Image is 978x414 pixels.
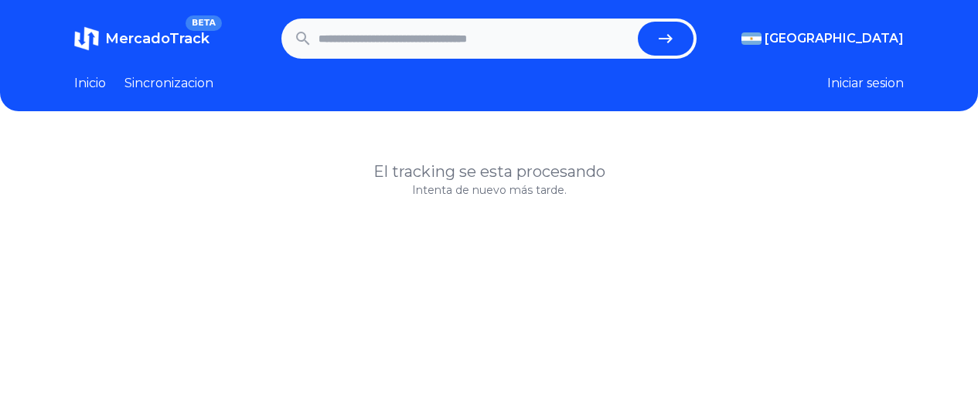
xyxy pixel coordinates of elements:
[105,30,210,47] span: MercadoTrack
[827,74,904,93] button: Iniciar sesion
[741,32,762,45] img: Argentina
[74,182,904,198] p: Intenta de nuevo más tarde.
[74,26,210,51] a: MercadoTrackBETA
[74,26,99,51] img: MercadoTrack
[124,74,213,93] a: Sincronizacion
[186,15,222,31] span: BETA
[74,74,106,93] a: Inicio
[765,29,904,48] span: [GEOGRAPHIC_DATA]
[74,161,904,182] h1: El tracking se esta procesando
[741,29,904,48] button: [GEOGRAPHIC_DATA]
